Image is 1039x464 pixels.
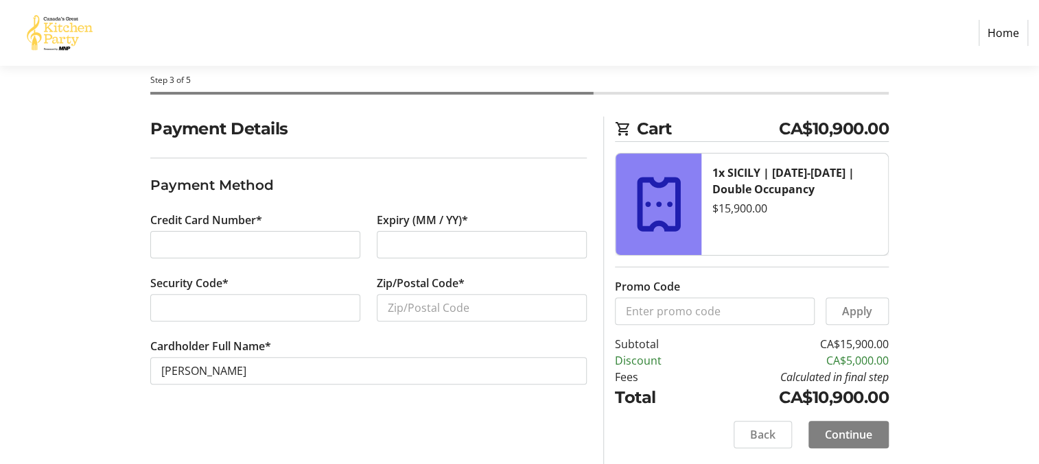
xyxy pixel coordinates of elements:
label: Credit Card Number* [150,212,262,228]
td: CA$5,000.00 [697,352,889,369]
button: Continue [808,421,889,448]
iframe: Secure card number input frame [161,236,349,253]
td: Total [615,385,697,410]
td: Fees [615,369,697,385]
span: CA$10,900.00 [779,117,889,141]
h3: Payment Method [150,175,587,195]
button: Apply [826,297,889,325]
button: Back [734,421,792,448]
input: Zip/Postal Code [377,294,587,321]
td: CA$10,900.00 [697,385,889,410]
label: Cardholder Full Name* [150,338,271,354]
td: CA$15,900.00 [697,336,889,352]
input: Enter promo code [615,297,815,325]
div: $15,900.00 [712,200,877,217]
img: Canada’s Great Kitchen Party's Logo [11,5,108,60]
iframe: Secure CVC input frame [161,300,349,316]
input: Card Holder Name [150,357,587,384]
label: Security Code* [150,275,229,291]
h2: Payment Details [150,117,587,141]
div: Step 3 of 5 [150,74,889,86]
span: Continue [825,426,872,443]
span: Back [750,426,775,443]
td: Calculated in final step [697,369,889,385]
label: Zip/Postal Code* [377,275,465,291]
span: Apply [842,303,872,319]
td: Discount [615,352,697,369]
label: Promo Code [615,278,680,295]
td: Subtotal [615,336,697,352]
span: Cart [637,117,779,141]
strong: 1x SICILY | [DATE]-[DATE] | Double Occupancy [712,165,854,197]
a: Home [979,20,1028,46]
label: Expiry (MM / YY)* [377,212,468,228]
iframe: Secure expiration date input frame [388,236,576,253]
